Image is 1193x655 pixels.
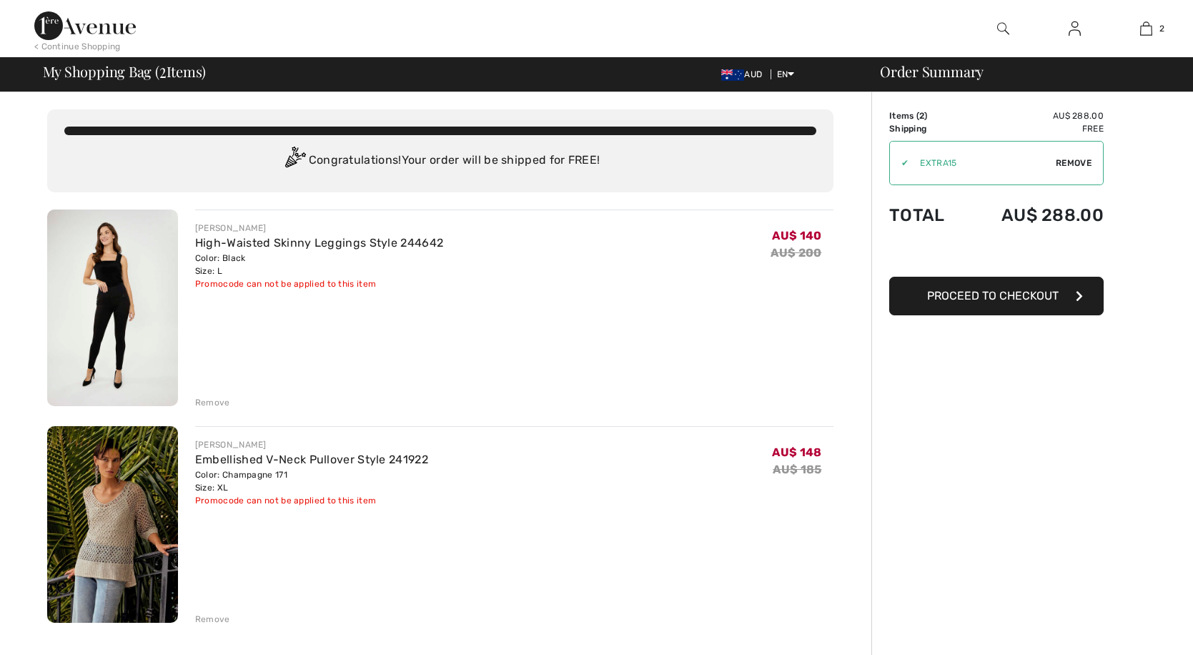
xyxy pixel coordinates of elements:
[159,61,167,79] span: 2
[889,240,1104,272] iframe: PayPal
[889,191,964,240] td: Total
[195,252,443,277] div: Color: Black Size: L
[889,277,1104,315] button: Proceed to Checkout
[1069,20,1081,37] img: My Info
[927,289,1059,302] span: Proceed to Checkout
[1056,157,1091,169] span: Remove
[195,438,428,451] div: [PERSON_NAME]
[34,40,121,53] div: < Continue Shopping
[195,396,230,409] div: Remove
[964,191,1104,240] td: AU$ 288.00
[64,147,816,175] div: Congratulations! Your order will be shipped for FREE!
[889,122,964,135] td: Shipping
[777,69,795,79] span: EN
[1111,20,1181,37] a: 2
[890,157,909,169] div: ✔
[195,494,428,507] div: Promocode can not be applied to this item
[964,122,1104,135] td: Free
[1159,22,1164,35] span: 2
[964,109,1104,122] td: AU$ 288.00
[195,222,443,235] div: [PERSON_NAME]
[47,426,178,623] img: Embellished V-Neck Pullover Style 241922
[47,210,178,406] img: High-Waisted Skinny Leggings Style 244642
[771,246,821,260] s: AU$ 200
[773,463,821,476] s: AU$ 185
[909,142,1056,184] input: Promo code
[863,64,1184,79] div: Order Summary
[195,613,230,626] div: Remove
[280,147,309,175] img: Congratulation2.svg
[772,229,821,242] span: AU$ 140
[997,20,1009,37] img: search the website
[721,69,768,79] span: AUD
[195,277,443,290] div: Promocode can not be applied to this item
[1057,20,1092,38] a: Sign In
[919,111,924,121] span: 2
[721,69,744,81] img: Australian Dollar
[1140,20,1152,37] img: My Bag
[772,445,821,459] span: AU$ 148
[195,236,443,250] a: High-Waisted Skinny Leggings Style 244642
[195,453,428,466] a: Embellished V-Neck Pullover Style 241922
[889,109,964,122] td: Items ( )
[34,11,136,40] img: 1ère Avenue
[195,468,428,494] div: Color: Champagne 171 Size: XL
[43,64,207,79] span: My Shopping Bag ( Items)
